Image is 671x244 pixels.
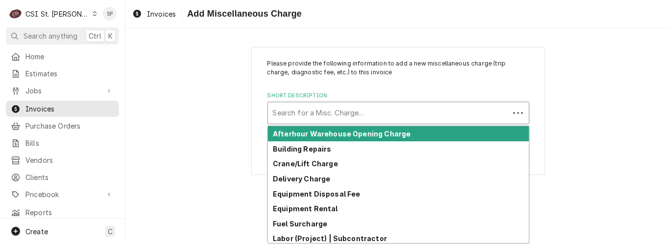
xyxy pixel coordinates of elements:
[25,189,99,200] span: Pricebook
[89,31,101,41] span: Ctrl
[267,59,529,124] div: Line Item Create/Update Form
[6,186,119,202] a: Go to Pricebook
[273,204,338,213] strong: Equipment Rental
[108,226,113,237] span: C
[273,159,338,168] strong: Crane/Lift Charge
[25,155,114,165] span: Vendors
[184,7,302,21] span: Add Miscellaneous Charge
[25,86,99,96] span: Jobs
[25,9,89,19] div: CSI St. [PERSON_NAME]
[273,220,327,228] strong: Fuel Surcharge
[128,6,180,22] a: Invoices
[6,83,119,99] a: Go to Jobs
[273,130,410,138] strong: Afterhour Warehouse Opening Charge
[103,7,117,21] div: Shelley Politte's Avatar
[25,138,114,148] span: Bills
[25,227,48,236] span: Create
[24,31,77,41] span: Search anything
[6,101,119,117] a: Invoices
[25,207,114,218] span: Reports
[6,118,119,134] a: Purchase Orders
[25,68,114,79] span: Estimates
[267,59,529,77] p: Please provide the following information to add a new miscellaneous charge (trip charge, diagnost...
[6,48,119,65] a: Home
[147,9,176,19] span: Invoices
[25,51,114,62] span: Home
[6,169,119,185] a: Clients
[9,7,23,21] div: C
[6,27,119,44] button: Search anythingCtrlK
[273,175,330,183] strong: Delivery Charge
[6,66,119,82] a: Estimates
[273,190,360,198] strong: Equipment Disposal Fee
[108,31,113,41] span: K
[25,104,114,114] span: Invoices
[267,92,529,100] label: Short Description
[273,234,387,243] strong: Labor (Project) | Subcontractor
[267,92,529,124] div: Short Description
[6,204,119,221] a: Reports
[6,152,119,168] a: Vendors
[273,145,332,153] strong: Building Repairs
[251,47,545,176] div: Line Item Create/Update
[103,7,117,21] div: SP
[6,135,119,151] a: Bills
[9,7,23,21] div: CSI St. Louis's Avatar
[25,121,114,131] span: Purchase Orders
[25,172,114,182] span: Clients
